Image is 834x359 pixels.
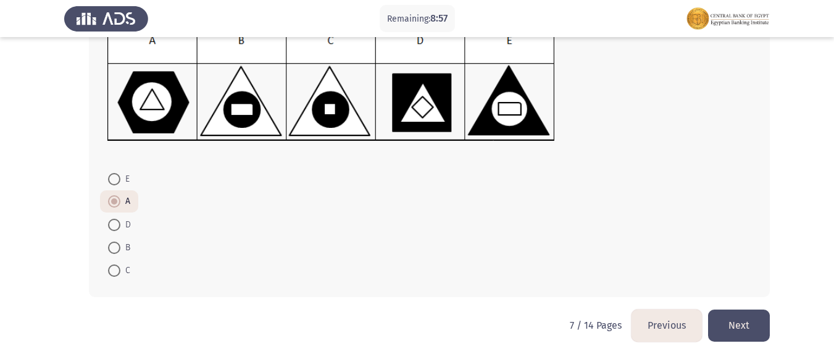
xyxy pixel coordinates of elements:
span: D [120,218,131,232]
button: load next page [708,310,770,341]
span: B [120,240,130,255]
button: load previous page [632,310,702,341]
span: A [120,194,130,209]
img: Assess Talent Management logo [64,1,148,36]
p: 7 / 14 Pages [570,319,622,331]
span: 8:57 [430,12,448,24]
span: E [120,172,130,187]
p: Remaining: [387,11,448,27]
img: Assessment logo of FOCUS Assessment 3 Modules EN [686,1,770,36]
span: C [120,263,130,278]
img: UkFYMDA5MUIucG5nMTYyMjAzMzI0NzA2Ng==.png [107,16,555,141]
